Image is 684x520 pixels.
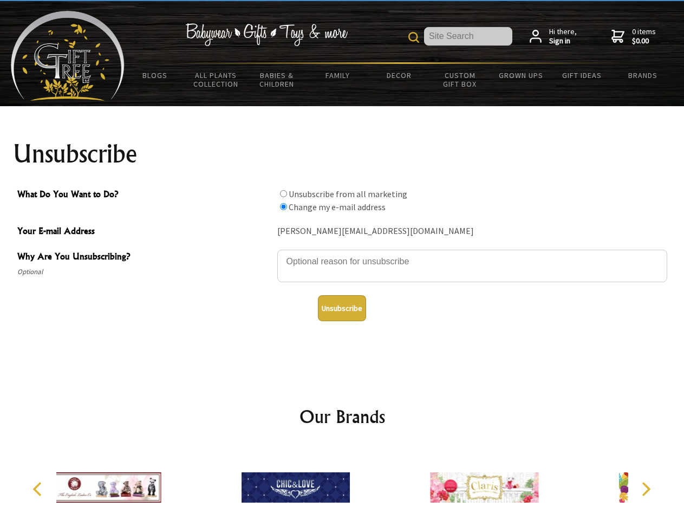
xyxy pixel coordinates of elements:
span: 0 items [632,27,656,46]
a: Brands [613,64,674,87]
span: Hi there, [549,27,577,46]
input: What Do You Want to Do? [280,190,287,197]
a: Custom Gift Box [429,64,491,95]
strong: $0.00 [632,36,656,46]
img: Babyware - Gifts - Toys and more... [11,11,125,101]
span: Why Are You Unsubscribing? [17,250,272,265]
textarea: Why Are You Unsubscribing? [277,250,667,282]
h1: Unsubscribe [13,141,672,167]
button: Next [634,477,657,501]
input: What Do You Want to Do? [280,203,287,210]
span: What Do You Want to Do? [17,187,272,203]
a: Grown Ups [490,64,551,87]
a: BLOGS [125,64,186,87]
input: Site Search [424,27,512,45]
span: Your E-mail Address [17,224,272,240]
img: Babywear - Gifts - Toys & more [185,23,348,46]
label: Change my e-mail address [289,201,386,212]
a: Family [308,64,369,87]
a: All Plants Collection [186,64,247,95]
div: [PERSON_NAME][EMAIL_ADDRESS][DOMAIN_NAME] [277,223,667,240]
button: Unsubscribe [318,295,366,321]
strong: Sign in [549,36,577,46]
img: product search [408,32,419,43]
a: Gift Ideas [551,64,613,87]
a: Decor [368,64,429,87]
a: 0 items$0.00 [611,27,656,46]
button: Previous [27,477,51,501]
a: Hi there,Sign in [530,27,577,46]
h2: Our Brands [22,404,663,430]
label: Unsubscribe from all marketing [289,188,407,199]
span: Optional [17,265,272,278]
a: Babies & Children [246,64,308,95]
